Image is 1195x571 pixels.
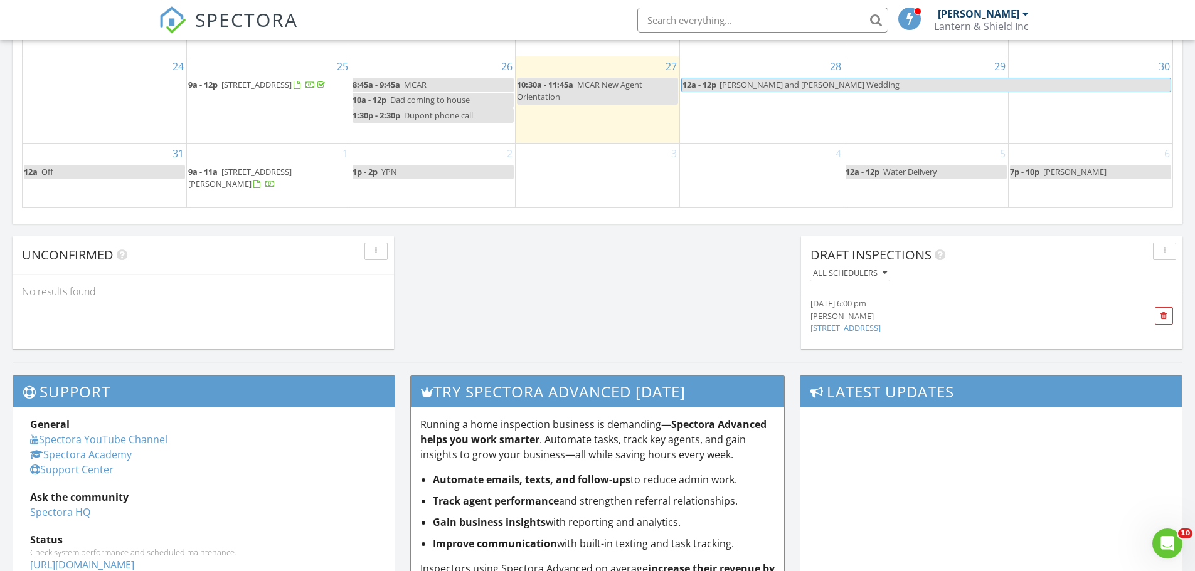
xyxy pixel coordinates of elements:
[433,494,559,508] strong: Track agent performance
[433,515,775,530] li: with reporting and analytics.
[420,417,775,462] p: Running a home inspection business is demanding— . Automate tasks, track key agents, and gain ins...
[517,79,573,90] span: 10:30a - 11:45a
[810,310,1113,322] div: [PERSON_NAME]
[170,144,186,164] a: Go to August 31, 2025
[810,265,890,282] button: All schedulers
[404,79,427,90] span: MCAR
[883,166,937,177] span: Water Delivery
[188,165,349,192] a: 9a - 11a [STREET_ADDRESS][PERSON_NAME]
[997,144,1008,164] a: Go to September 5, 2025
[433,536,775,551] li: with built-in texting and task tracking.
[404,110,473,121] span: Dupont phone call
[800,376,1182,407] h3: Latest Updates
[844,144,1008,207] td: Go to September 5, 2025
[23,56,187,144] td: Go to August 24, 2025
[504,144,515,164] a: Go to September 2, 2025
[30,463,114,476] a: Support Center
[221,79,292,90] span: [STREET_ADDRESS]
[1152,528,1182,558] iframe: Intercom live chat
[720,79,900,90] span: [PERSON_NAME] and [PERSON_NAME] Wedding
[334,56,351,76] a: Go to August 25, 2025
[1008,144,1172,207] td: Go to September 6, 2025
[353,79,400,90] span: 8:45a - 9:45a
[1162,144,1172,164] a: Go to September 6, 2025
[516,144,680,207] td: Go to September 3, 2025
[187,56,351,144] td: Go to August 25, 2025
[1156,56,1172,76] a: Go to August 30, 2025
[433,472,775,487] li: to reduce admin work.
[846,166,879,177] span: 12a - 12p
[188,79,218,90] span: 9a - 12p
[499,56,515,76] a: Go to August 26, 2025
[827,56,844,76] a: Go to August 28, 2025
[23,144,187,207] td: Go to August 31, 2025
[810,298,1113,310] div: [DATE] 6:00 pm
[934,20,1029,33] div: Lantern & Shield Inc
[351,144,516,207] td: Go to September 2, 2025
[433,473,630,486] strong: Automate emails, texts, and follow-ups
[810,322,881,333] a: [STREET_ADDRESS]
[813,269,887,278] div: All schedulers
[844,56,1008,144] td: Go to August 29, 2025
[1008,56,1172,144] td: Go to August 30, 2025
[24,166,38,177] span: 12a
[13,376,395,407] h3: Support
[1178,528,1192,538] span: 10
[992,56,1008,76] a: Go to August 29, 2025
[195,6,298,33] span: SPECTORA
[663,56,679,76] a: Go to August 27, 2025
[30,448,132,461] a: Spectora Academy
[433,515,546,529] strong: Gain business insights
[411,376,785,407] h3: Try spectora advanced [DATE]
[1043,166,1107,177] span: [PERSON_NAME]
[22,246,114,263] span: Unconfirmed
[30,505,90,519] a: Spectora HQ
[433,493,775,508] li: and strengthen referral relationships.
[188,166,292,189] a: 9a - 11a [STREET_ADDRESS][PERSON_NAME]
[833,144,844,164] a: Go to September 4, 2025
[810,246,932,263] span: Draft Inspections
[13,275,394,308] div: No results found
[679,56,844,144] td: Go to August 28, 2025
[637,8,888,33] input: Search everything...
[170,56,186,76] a: Go to August 24, 2025
[517,79,642,102] span: MCAR New Agent Orientation
[1010,166,1039,177] span: 7p - 10p
[810,298,1113,334] a: [DATE] 6:00 pm [PERSON_NAME] [STREET_ADDRESS]
[381,166,397,177] span: YPN
[351,56,516,144] td: Go to August 26, 2025
[682,78,717,92] span: 12a - 12p
[433,537,557,550] strong: Improve communication
[353,110,400,121] span: 1:30p - 2:30p
[30,490,378,505] div: Ask the community
[353,94,386,105] span: 10a - 12p
[159,17,298,43] a: SPECTORA
[188,166,218,177] span: 9a - 11a
[41,166,53,177] span: Off
[938,8,1019,20] div: [PERSON_NAME]
[187,144,351,207] td: Go to September 1, 2025
[188,166,292,189] span: [STREET_ADDRESS][PERSON_NAME]
[30,532,378,547] div: Status
[390,94,470,105] span: Dad coming to house
[353,166,378,177] span: 1p - 2p
[669,144,679,164] a: Go to September 3, 2025
[516,56,680,144] td: Go to August 27, 2025
[188,79,327,90] a: 9a - 12p [STREET_ADDRESS]
[188,78,349,93] a: 9a - 12p [STREET_ADDRESS]
[679,144,844,207] td: Go to September 4, 2025
[30,417,70,431] strong: General
[30,547,378,557] div: Check system performance and scheduled maintenance.
[340,144,351,164] a: Go to September 1, 2025
[420,417,767,446] strong: Spectora Advanced helps you work smarter
[30,432,167,446] a: Spectora YouTube Channel
[159,6,186,34] img: The Best Home Inspection Software - Spectora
